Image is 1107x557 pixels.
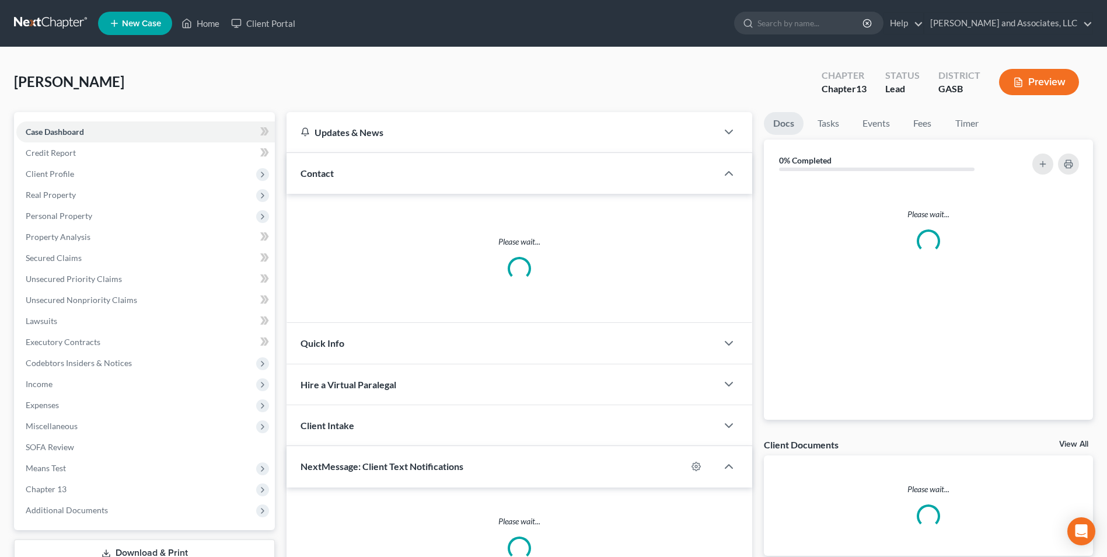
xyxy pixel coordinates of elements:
[938,69,980,82] div: District
[26,421,78,431] span: Miscellaneous
[16,227,275,248] a: Property Analysis
[999,69,1079,95] button: Preview
[946,112,988,135] a: Timer
[287,516,752,527] p: Please wait...
[884,13,923,34] a: Help
[26,232,90,242] span: Property Analysis
[808,112,848,135] a: Tasks
[856,83,867,94] span: 13
[773,208,1084,220] p: Please wait...
[885,82,920,96] div: Lead
[885,69,920,82] div: Status
[757,12,864,34] input: Search by name...
[764,112,804,135] a: Docs
[1059,440,1088,448] a: View All
[26,211,92,221] span: Personal Property
[938,82,980,96] div: GASB
[176,13,225,34] a: Home
[904,112,941,135] a: Fees
[764,438,839,451] div: Client Documents
[26,337,100,347] span: Executory Contracts
[26,463,66,473] span: Means Test
[301,420,354,431] span: Client Intake
[26,358,132,368] span: Codebtors Insiders & Notices
[122,19,161,28] span: New Case
[26,169,74,179] span: Client Profile
[26,400,59,410] span: Expenses
[26,127,84,137] span: Case Dashboard
[26,442,74,452] span: SOFA Review
[16,437,275,458] a: SOFA Review
[26,295,137,305] span: Unsecured Nonpriority Claims
[26,484,67,494] span: Chapter 13
[26,253,82,263] span: Secured Claims
[14,73,124,90] span: [PERSON_NAME]
[16,332,275,353] a: Executory Contracts
[26,190,76,200] span: Real Property
[26,505,108,515] span: Additional Documents
[16,311,275,332] a: Lawsuits
[301,337,344,349] span: Quick Info
[853,112,899,135] a: Events
[301,379,396,390] span: Hire a Virtual Paralegal
[16,248,275,269] a: Secured Claims
[16,121,275,142] a: Case Dashboard
[301,461,463,472] span: NextMessage: Client Text Notifications
[779,155,832,165] strong: 0% Completed
[301,236,738,248] p: Please wait...
[1067,517,1095,545] div: Open Intercom Messenger
[822,82,867,96] div: Chapter
[16,269,275,290] a: Unsecured Priority Claims
[26,274,122,284] span: Unsecured Priority Claims
[26,316,57,326] span: Lawsuits
[26,379,53,389] span: Income
[225,13,301,34] a: Client Portal
[822,69,867,82] div: Chapter
[301,126,703,138] div: Updates & News
[764,483,1093,495] p: Please wait...
[924,13,1092,34] a: [PERSON_NAME] and Associates, LLC
[16,290,275,311] a: Unsecured Nonpriority Claims
[301,168,334,179] span: Contact
[16,142,275,163] a: Credit Report
[26,148,76,158] span: Credit Report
